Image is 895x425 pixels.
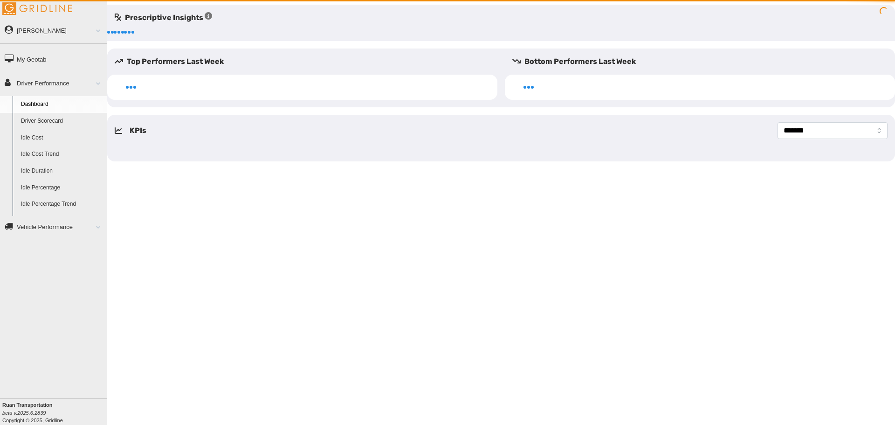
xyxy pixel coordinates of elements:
b: Ruan Transportation [2,402,53,408]
h5: Bottom Performers Last Week [512,56,895,67]
a: Idle Duration [17,163,107,180]
div: Copyright © 2025, Gridline [2,401,107,424]
h5: Top Performers Last Week [115,56,497,67]
img: Gridline [2,2,72,15]
a: Idle Percentage Trend [17,196,107,213]
a: Dashboard [17,96,107,113]
h5: KPIs [130,125,146,136]
a: Driver Scorecard [17,113,107,130]
a: Idle Cost Trend [17,146,107,163]
i: beta v.2025.6.2839 [2,410,46,416]
a: Idle Cost [17,130,107,146]
a: Safety Exceptions [17,213,107,230]
h5: Prescriptive Insights [115,12,212,23]
a: Idle Percentage [17,180,107,196]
